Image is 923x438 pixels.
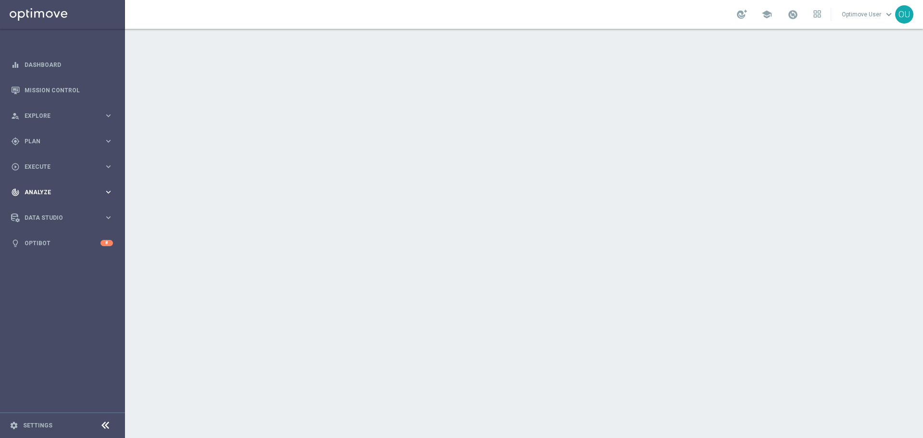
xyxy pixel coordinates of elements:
button: equalizer Dashboard [11,61,113,69]
span: Plan [25,138,104,144]
i: gps_fixed [11,137,20,146]
span: Explore [25,113,104,119]
span: Analyze [25,189,104,195]
a: Mission Control [25,77,113,103]
i: settings [10,421,18,430]
div: Plan [11,137,104,146]
i: keyboard_arrow_right [104,111,113,120]
i: play_circle_outline [11,163,20,171]
div: Optibot [11,230,113,256]
div: Dashboard [11,52,113,77]
div: OU [895,5,913,24]
button: play_circle_outline Execute keyboard_arrow_right [11,163,113,171]
a: Settings [23,423,52,428]
a: Optimove Userkeyboard_arrow_down [841,7,895,22]
button: Data Studio keyboard_arrow_right [11,214,113,222]
i: keyboard_arrow_right [104,162,113,171]
a: Dashboard [25,52,113,77]
span: keyboard_arrow_down [884,9,894,20]
button: gps_fixed Plan keyboard_arrow_right [11,138,113,145]
a: Optibot [25,230,100,256]
button: Mission Control [11,87,113,94]
i: track_changes [11,188,20,197]
div: Execute [11,163,104,171]
div: Explore [11,112,104,120]
i: keyboard_arrow_right [104,213,113,222]
i: keyboard_arrow_right [104,137,113,146]
div: Mission Control [11,77,113,103]
button: lightbulb Optibot 8 [11,239,113,247]
span: Execute [25,164,104,170]
i: keyboard_arrow_right [104,188,113,197]
div: 8 [100,240,113,246]
i: lightbulb [11,239,20,248]
div: Analyze [11,188,104,197]
i: person_search [11,112,20,120]
button: person_search Explore keyboard_arrow_right [11,112,113,120]
div: Data Studio [11,213,104,222]
button: track_changes Analyze keyboard_arrow_right [11,188,113,196]
span: Data Studio [25,215,104,221]
span: school [761,9,772,20]
i: equalizer [11,61,20,69]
